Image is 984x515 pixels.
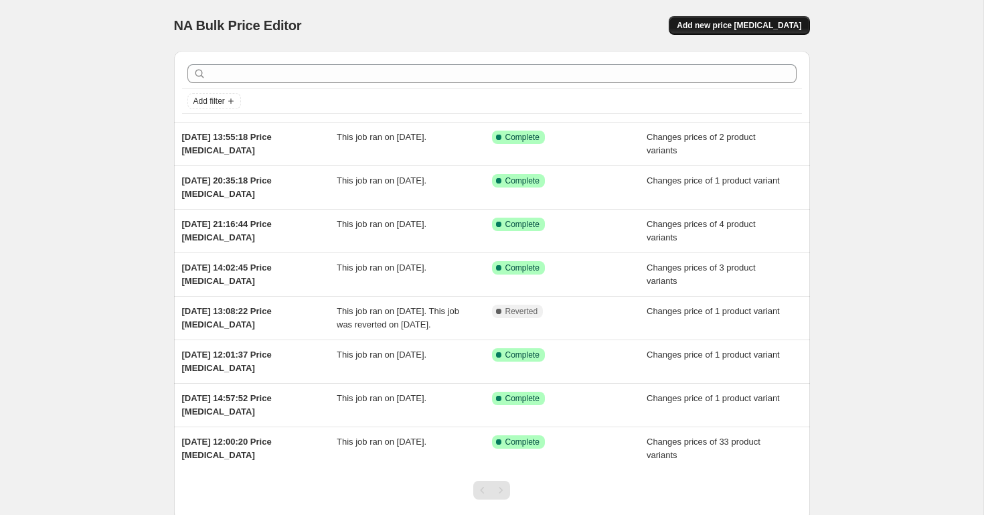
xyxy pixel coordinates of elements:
[647,132,756,155] span: Changes prices of 2 product variants
[505,437,540,447] span: Complete
[337,175,426,186] span: This job ran on [DATE].
[505,350,540,360] span: Complete
[647,393,780,403] span: Changes price of 1 product variant
[647,219,756,242] span: Changes prices of 4 product variants
[669,16,809,35] button: Add new price [MEDICAL_DATA]
[505,219,540,230] span: Complete
[647,306,780,316] span: Changes price of 1 product variant
[182,306,272,329] span: [DATE] 13:08:22 Price [MEDICAL_DATA]
[182,132,272,155] span: [DATE] 13:55:18 Price [MEDICAL_DATA]
[647,263,756,286] span: Changes prices of 3 product variants
[647,175,780,186] span: Changes price of 1 product variant
[337,350,426,360] span: This job ran on [DATE].
[337,263,426,273] span: This job ran on [DATE].
[505,132,540,143] span: Complete
[337,306,459,329] span: This job ran on [DATE]. This job was reverted on [DATE].
[174,18,302,33] span: NA Bulk Price Editor
[337,219,426,229] span: This job ran on [DATE].
[505,393,540,404] span: Complete
[182,175,272,199] span: [DATE] 20:35:18 Price [MEDICAL_DATA]
[182,393,272,417] span: [DATE] 14:57:52 Price [MEDICAL_DATA]
[182,219,272,242] span: [DATE] 21:16:44 Price [MEDICAL_DATA]
[505,306,538,317] span: Reverted
[337,132,426,142] span: This job ran on [DATE].
[473,481,510,500] nav: Pagination
[182,350,272,373] span: [DATE] 12:01:37 Price [MEDICAL_DATA]
[182,437,272,460] span: [DATE] 12:00:20 Price [MEDICAL_DATA]
[182,263,272,286] span: [DATE] 14:02:45 Price [MEDICAL_DATA]
[505,263,540,273] span: Complete
[647,437,760,460] span: Changes prices of 33 product variants
[647,350,780,360] span: Changes price of 1 product variant
[505,175,540,186] span: Complete
[337,393,426,403] span: This job ran on [DATE].
[187,93,241,109] button: Add filter
[193,96,225,106] span: Add filter
[337,437,426,447] span: This job ran on [DATE].
[677,20,801,31] span: Add new price [MEDICAL_DATA]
